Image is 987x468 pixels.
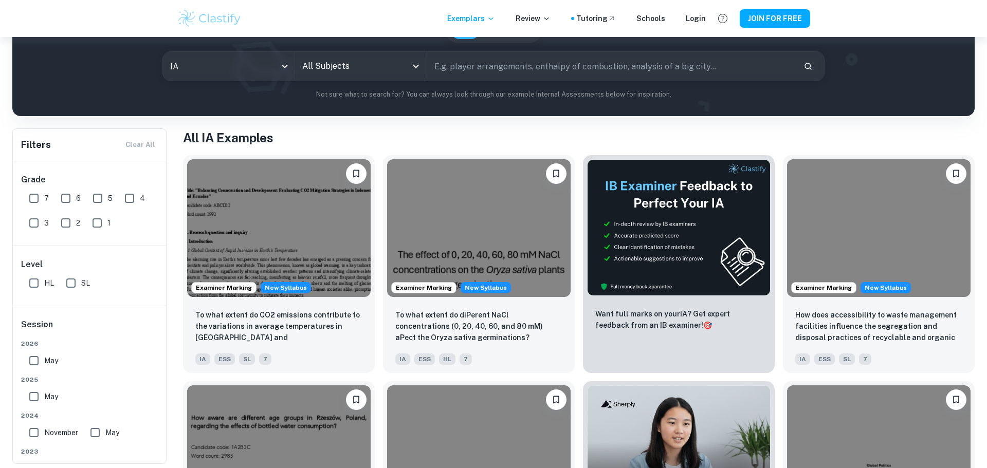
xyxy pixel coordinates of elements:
span: 2023 [21,447,159,456]
a: Examiner MarkingStarting from the May 2026 session, the ESS IA requirements have changed. We crea... [183,155,375,373]
div: IA [163,52,295,81]
span: IA [195,353,210,365]
span: HL [44,277,54,289]
span: 2024 [21,411,159,420]
span: 5 [108,193,113,204]
span: Examiner Marking [792,283,856,292]
span: HL [439,353,455,365]
p: To what extent do CO2 emissions contribute to the variations in average temperatures in Indonesia... [195,309,362,344]
span: November [44,427,78,438]
span: May [44,391,58,402]
span: New Syllabus [461,282,511,293]
button: Please log in to bookmark exemplars [946,389,966,410]
span: ESS [414,353,435,365]
a: ThumbnailWant full marks on yourIA? Get expert feedback from an IB examiner! [583,155,775,373]
span: ESS [214,353,235,365]
h6: Level [21,258,159,271]
span: 6 [76,193,81,204]
img: ESS IA example thumbnail: How does accessibility to waste manageme [787,159,971,297]
span: May [44,355,58,366]
h6: Session [21,319,159,339]
p: Exemplars [447,13,495,24]
button: Please log in to bookmark exemplars [346,389,367,410]
button: Search [799,58,817,75]
img: Clastify logo [177,8,242,29]
span: 🎯 [703,321,712,329]
h6: Grade [21,174,159,186]
a: Examiner MarkingStarting from the May 2026 session, the ESS IA requirements have changed. We crea... [783,155,975,373]
a: Schools [636,13,665,24]
span: 7 [460,353,472,365]
span: ESS [814,353,835,365]
span: IA [395,353,410,365]
h1: All IA Examples [183,128,975,147]
span: 1 [107,217,111,229]
span: Examiner Marking [192,283,256,292]
span: New Syllabus [261,282,311,293]
img: Thumbnail [587,159,771,296]
span: 7 [259,353,271,365]
span: 7 [44,193,49,204]
span: 7 [859,353,871,365]
button: Help and Feedback [714,10,732,27]
p: How does accessibility to waste management facilities influence the segregation and disposal prac... [795,309,962,344]
button: JOIN FOR FREE [740,9,810,28]
p: Want full marks on your IA ? Get expert feedback from an IB examiner! [595,308,762,331]
div: Starting from the May 2026 session, the ESS IA requirements have changed. We created this exempla... [861,282,911,293]
p: Review [516,13,551,24]
span: 2 [76,217,80,229]
button: Open [409,59,423,73]
a: Examiner MarkingStarting from the May 2026 session, the ESS IA requirements have changed. We crea... [383,155,575,373]
p: To what extent do diPerent NaCl concentrations (0, 20, 40, 60, and 80 mM) aPect the Oryza sativa ... [395,309,562,343]
span: SL [839,353,855,365]
span: May [105,427,119,438]
span: 3 [44,217,49,229]
span: 4 [140,193,145,204]
button: Please log in to bookmark exemplars [546,389,566,410]
h6: Filters [21,138,51,152]
span: New Syllabus [861,282,911,293]
span: Examiner Marking [392,283,456,292]
div: Starting from the May 2026 session, the ESS IA requirements have changed. We created this exempla... [261,282,311,293]
span: 2026 [21,339,159,348]
a: Login [686,13,706,24]
span: SL [239,353,255,365]
span: IA [795,353,810,365]
span: SL [81,277,90,289]
div: Starting from the May 2026 session, the ESS IA requirements have changed. We created this exempla... [461,282,511,293]
button: Please log in to bookmark exemplars [946,163,966,184]
img: ESS IA example thumbnail: To what extent do CO2 emissions contribu [187,159,371,297]
button: Please log in to bookmark exemplars [546,163,566,184]
input: E.g. player arrangements, enthalpy of combustion, analysis of a big city... [427,52,795,81]
button: Please log in to bookmark exemplars [346,163,367,184]
span: 2025 [21,375,159,384]
img: ESS IA example thumbnail: To what extent do diPerent NaCl concentr [387,159,571,297]
p: Not sure what to search for? You can always look through our example Internal Assessments below f... [21,89,966,100]
a: Tutoring [576,13,616,24]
